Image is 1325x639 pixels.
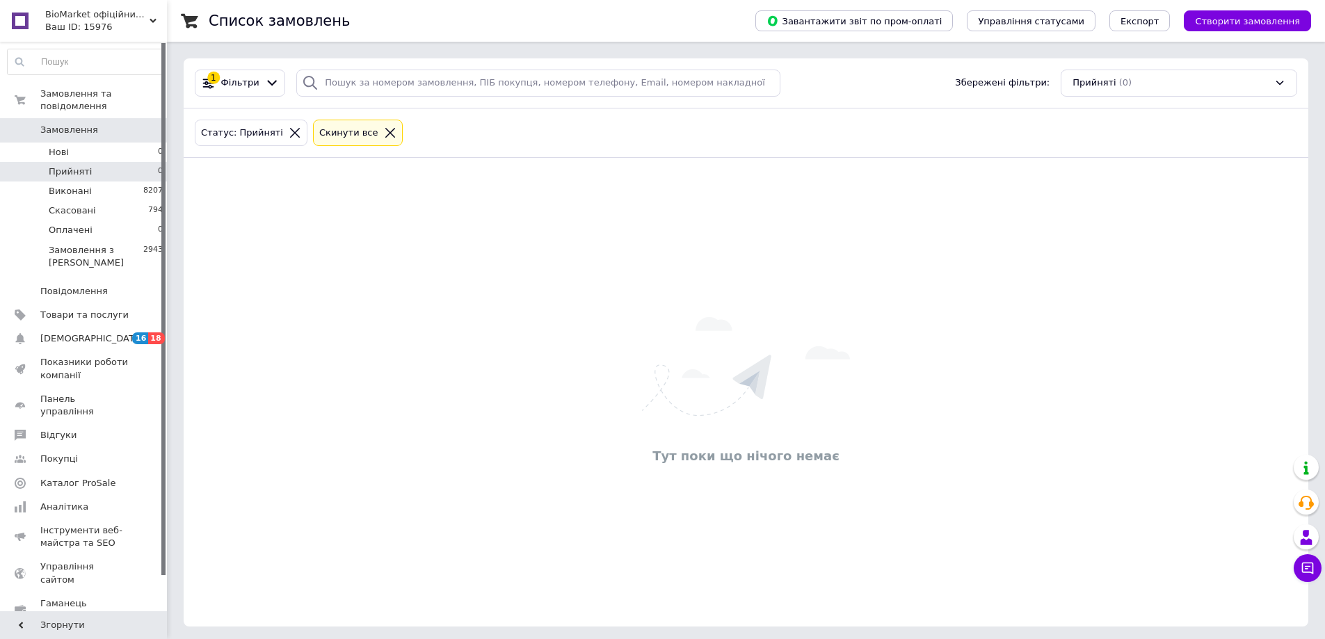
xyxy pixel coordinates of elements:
[148,204,163,217] span: 794
[40,285,108,298] span: Повідомлення
[40,429,77,442] span: Відгуки
[132,332,148,344] span: 16
[40,393,129,418] span: Панель управління
[49,244,143,269] span: Замовлення з [PERSON_NAME]
[143,244,163,269] span: 2943
[40,524,129,549] span: Інструменти веб-майстра та SEO
[296,70,780,97] input: Пошук за номером замовлення, ПІБ покупця, номером телефону, Email, номером накладної
[198,126,286,140] div: Статус: Прийняті
[40,309,129,321] span: Товари та послуги
[40,597,129,622] span: Гаманець компанії
[191,447,1301,464] div: Тут поки що нічого немає
[40,453,78,465] span: Покупці
[49,146,69,159] span: Нові
[158,165,163,178] span: 0
[1184,10,1311,31] button: Створити замовлення
[1119,77,1132,88] span: (0)
[766,15,942,27] span: Завантажити звіт по пром-оплаті
[316,126,381,140] div: Cкинути все
[40,332,143,345] span: [DEMOGRAPHIC_DATA]
[221,76,259,90] span: Фільтри
[49,204,96,217] span: Скасовані
[40,356,129,381] span: Показники роботи компанії
[207,72,220,84] div: 1
[955,76,1050,90] span: Збережені фільтри:
[148,332,164,344] span: 18
[143,185,163,197] span: 8207
[1109,10,1171,31] button: Експорт
[978,16,1084,26] span: Управління статусами
[49,165,92,178] span: Прийняті
[1121,16,1159,26] span: Експорт
[45,8,150,21] span: BioMarket офіційний магазин провідних компаній.
[209,13,350,29] h1: Список замовлень
[755,10,953,31] button: Завантажити звіт по пром-оплаті
[1294,554,1322,582] button: Чат з покупцем
[1195,16,1300,26] span: Створити замовлення
[40,88,167,113] span: Замовлення та повідомлення
[49,224,93,236] span: Оплачені
[45,21,167,33] div: Ваш ID: 15976
[1073,76,1116,90] span: Прийняті
[1170,15,1311,26] a: Створити замовлення
[40,501,88,513] span: Аналітика
[158,146,163,159] span: 0
[158,224,163,236] span: 0
[40,560,129,585] span: Управління сайтом
[40,477,115,490] span: Каталог ProSale
[967,10,1095,31] button: Управління статусами
[8,49,163,74] input: Пошук
[49,185,92,197] span: Виконані
[40,124,98,136] span: Замовлення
